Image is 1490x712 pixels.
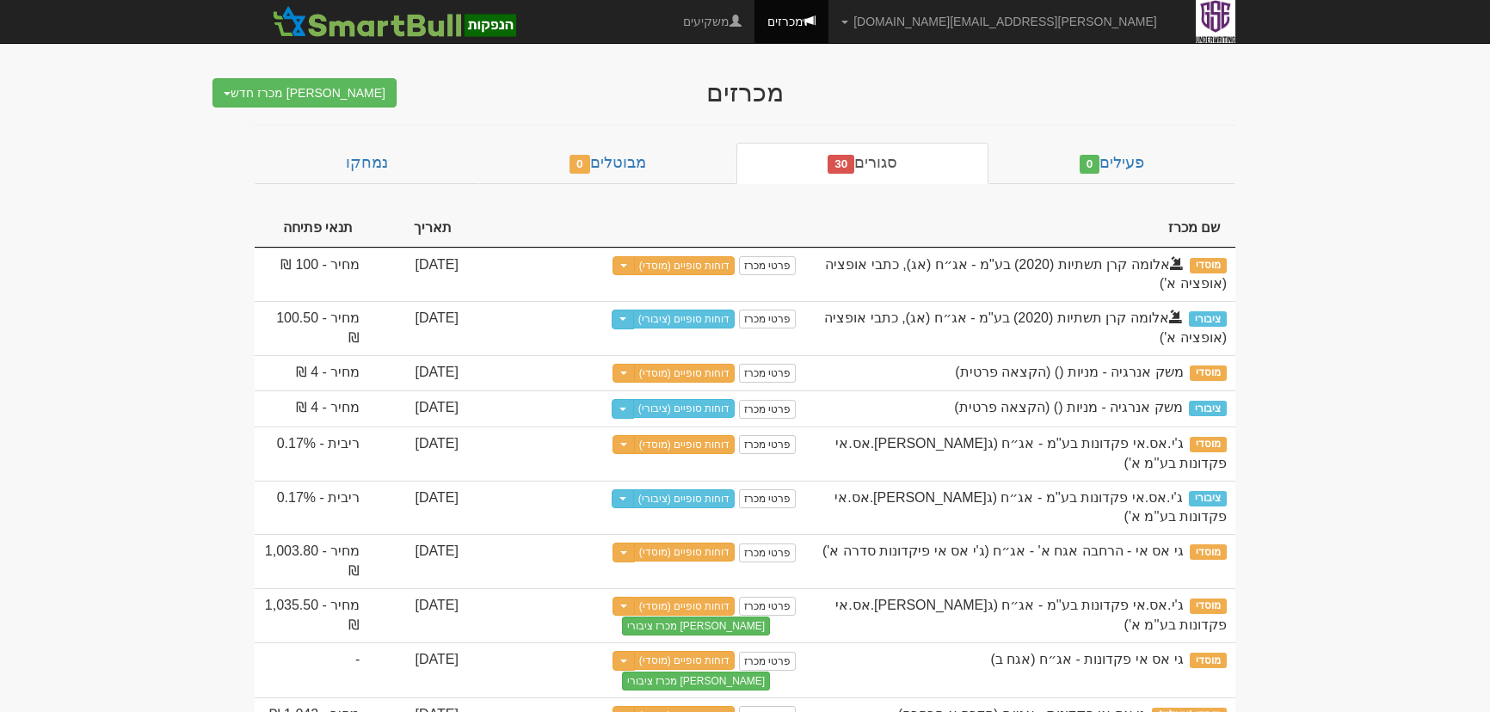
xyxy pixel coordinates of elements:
[268,4,520,39] img: סמארטבול - מערכת לניהול הנפקות
[255,481,368,535] td: ריבית - 0.17%
[825,257,1227,292] span: אלומה קרן תשתיות (2020) בע"מ - אג״ח (אג), כתבי אופציה (אופציה א')
[1080,155,1100,174] span: 0
[1170,257,1184,271] span: מכרז מיובא מלאומי פרטנרס חתמים בע"מ
[1190,653,1227,668] span: מוסדי
[212,78,397,107] button: [PERSON_NAME] מכרז חדש
[739,543,796,562] a: פרטי מכרז
[634,364,736,383] a: דוחות סופיים (מוסדי)
[478,143,736,184] a: מבוטלים
[255,355,368,391] td: מחיר - 4 ₪
[955,365,1183,379] span: משק אנרגיה - מניות () (הקצאה פרטית)
[368,390,467,427] td: [DATE]
[368,210,467,248] th: תאריך
[255,210,368,248] th: תנאי פתיחה
[409,78,1081,107] div: מכרזים
[1190,544,1227,560] span: מוסדי
[1190,365,1227,381] span: מוסדי
[255,427,368,481] td: ריבית - 0.17%
[739,364,796,383] a: פרטי מכרז
[834,490,1227,525] span: ג'י.אס.אי פקדונות בע''מ - אג״ח (ג'י.אס.אי פקדונות בע''מ א')
[633,310,736,328] a: דוחות סופיים (ציבורי)
[1169,310,1183,324] span: מכרז מיובא מלאומי פרטנרס חתמים בע"מ
[1190,598,1227,614] span: מוסדי
[368,588,467,643] td: [DATE]
[739,652,796,671] a: פרטי מכרז
[739,256,796,275] a: פרטי מכרז
[622,672,770,691] button: [PERSON_NAME] מכרז ציבורי
[634,597,736,616] a: דוחות סופיים (מוסדי)
[368,301,467,355] td: [DATE]
[739,435,796,454] a: פרטי מכרז
[368,248,467,302] td: [DATE]
[822,543,1184,558] span: גי אס אי - הרחבה אגח א' - אג״ח (ג'י אס אי פיקדונות סדרה א')
[633,399,736,418] a: דוחות סופיים (ציבורי)
[736,143,988,184] a: סגורים
[633,489,736,508] a: דוחות סופיים (ציבורי)
[1189,311,1227,327] span: ציבורי
[570,155,590,174] span: 0
[991,652,1184,666] span: גי אס אי פקדונות - אג״ח (אגח ב)
[622,617,770,635] button: [PERSON_NAME] מכרז ציבורי
[634,256,736,275] a: דוחות סופיים (מוסדי)
[634,435,736,454] a: דוחות סופיים (מוסדי)
[255,143,478,184] a: נמחקו
[255,588,368,643] td: מחיר - 1,035.50 ₪
[255,642,368,697] td: -
[835,598,1227,632] span: ג'י.אס.אי פקדונות בע''מ - אג״ח (ג'י.אס.אי פקדונות בע''מ א')
[835,436,1227,470] span: ג'י.אס.אי פקדונות בע''מ - אג״ח (ג'י.אס.אי פקדונות בע''מ א')
[634,543,736,562] a: דוחות סופיים (מוסדי)
[804,210,1235,248] th: שם מכרז
[739,310,796,328] a: פרטי מכרז
[368,427,467,481] td: [DATE]
[1190,437,1227,452] span: מוסדי
[739,597,796,616] a: פרטי מכרז
[1189,491,1227,506] span: ציבורי
[634,651,736,670] a: דוחות סופיים (מוסדי)
[368,642,467,697] td: [DATE]
[255,301,368,355] td: מחיר - 100.50 ₪
[739,489,796,508] a: פרטי מכרז
[255,390,368,427] td: מחיר - 4 ₪
[255,534,368,588] td: מחיר - 1,003.80 ₪
[954,400,1182,414] span: משק אנרגיה - מניות () (הקצאה פרטית)
[1190,258,1227,273] span: מוסדי
[255,248,368,302] td: מחיר - 100 ₪
[368,534,467,588] td: [DATE]
[739,400,796,419] a: פרטי מכרז
[988,143,1235,184] a: פעילים
[368,481,467,535] td: [DATE]
[824,310,1227,345] span: אלומה קרן תשתיות (2020) בע"מ - אג״ח (אג), כתבי אופציה (אופציה א')
[368,355,467,391] td: [DATE]
[1189,401,1227,416] span: ציבורי
[828,155,854,174] span: 30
